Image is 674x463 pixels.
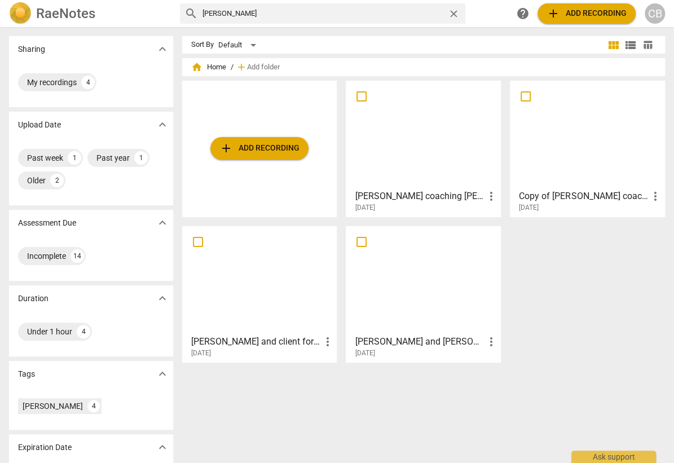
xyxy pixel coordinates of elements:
h3: Paul and client for 6th Dec 2023 [191,335,321,349]
a: [PERSON_NAME] and client for [DATE][DATE] [186,230,333,358]
h3: Brigitte and Paola for 1st July 24 [355,335,484,349]
span: add [547,7,560,20]
span: Add recording [219,142,299,155]
div: Older [27,175,46,186]
p: Upload Date [18,119,61,131]
span: add [236,61,247,73]
span: Add recording [547,7,627,20]
span: expand_more [156,292,169,305]
h2: RaeNotes [36,6,95,21]
div: 4 [77,325,90,338]
div: My recordings [27,77,77,88]
div: 14 [71,249,84,263]
button: Upload [538,3,636,24]
button: Show more [154,214,171,231]
div: 2 [50,174,64,187]
button: Upload [210,137,309,160]
div: Ask support [571,451,656,463]
a: [PERSON_NAME] and [PERSON_NAME] for [DATE][DATE] [350,230,497,358]
div: Sort By [191,41,214,49]
span: Add folder [247,63,280,72]
button: CB [645,3,665,24]
span: [DATE] [519,203,539,213]
button: Table view [639,37,656,54]
p: Tags [18,368,35,380]
button: Show more [154,41,171,58]
div: 1 [68,151,81,165]
span: home [191,61,202,73]
span: search [184,7,198,20]
span: expand_more [156,440,169,454]
button: Show more [154,365,171,382]
div: Default [218,36,260,54]
button: Show more [154,116,171,133]
a: Copy of [PERSON_NAME] coaching [PERSON_NAME][DATE] [514,85,661,212]
span: more_vert [484,335,498,349]
button: Show more [154,439,171,456]
button: Show more [154,290,171,307]
div: Incomplete [27,250,66,262]
span: expand_more [156,367,169,381]
p: Sharing [18,43,45,55]
h3: Caroline coaching Paul [355,189,484,203]
button: List view [622,37,639,54]
p: Duration [18,293,49,305]
a: [PERSON_NAME] coaching [PERSON_NAME][DATE] [350,85,497,212]
div: Under 1 hour [27,326,72,337]
span: table_chart [642,39,653,50]
span: close [448,8,460,20]
div: Past year [96,152,130,164]
div: [PERSON_NAME] [23,400,83,412]
span: Home [191,61,226,73]
a: LogoRaeNotes [9,2,171,25]
span: help [516,7,530,20]
div: Past week [27,152,63,164]
div: 4 [81,76,95,89]
span: add [219,142,233,155]
img: Logo [9,2,32,25]
span: view_module [607,38,620,52]
span: view_list [624,38,637,52]
span: expand_more [156,118,169,131]
p: Expiration Date [18,442,72,453]
span: expand_more [156,42,169,56]
span: more_vert [649,189,662,203]
span: [DATE] [191,349,211,358]
button: Tile view [605,37,622,54]
span: more_vert [320,335,334,349]
input: Search [202,5,443,23]
div: 1 [134,151,148,165]
h3: Copy of Caroline coaching Paul [519,189,649,203]
div: 4 [87,400,100,412]
span: [DATE] [355,349,375,358]
span: / [231,63,234,72]
span: [DATE] [355,203,375,213]
a: Help [513,3,533,24]
span: expand_more [156,216,169,230]
p: Assessment Due [18,217,76,229]
span: more_vert [484,189,498,203]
